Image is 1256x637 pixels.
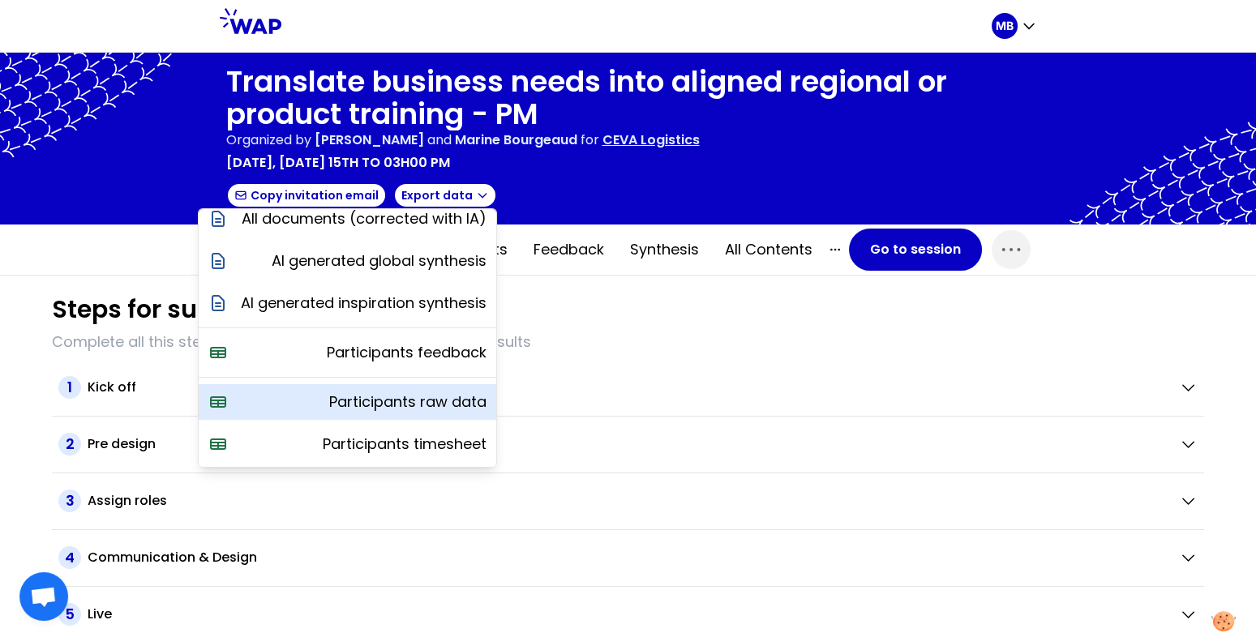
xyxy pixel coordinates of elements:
button: 2Pre design [58,433,1198,455]
span: 5 [58,603,81,626]
p: Organized by [226,130,311,150]
button: 1Kick off [58,376,1198,399]
button: Synthesis [617,225,712,274]
h1: Steps for success [52,295,268,324]
h2: Kick off [88,378,136,397]
p: All documents (corrected with IA) [242,207,487,230]
p: Participants timesheet [323,433,487,455]
span: 2 [58,433,81,455]
p: AI generated inspiration synthesis [241,292,487,314]
button: Feedback [521,225,617,274]
p: and [315,130,577,150]
button: MB [992,13,1037,39]
p: CEVA Logistics [602,130,700,150]
p: Participants feedback [327,341,487,364]
button: All contents [712,225,825,274]
button: 5Live [58,603,1198,626]
p: AI generated global synthesis [272,250,487,272]
h2: Communication & Design [88,548,257,567]
p: [DATE], [DATE] 15th to 03h00 pm [226,153,450,173]
button: Copy invitation email [226,182,387,208]
button: Export data [393,182,497,208]
button: Go to session [849,229,982,271]
span: 3 [58,490,81,512]
span: [PERSON_NAME] [315,130,424,149]
p: Participants raw data [329,391,487,413]
p: Complete all this steps before continue will give you better results [52,331,1204,353]
h1: Translate business needs into aligned regional or product training - PM [226,66,1031,130]
p: MB [996,18,1014,34]
h2: Live [88,605,112,624]
span: Marine Bourgeaud [455,130,577,149]
div: Ouvrir le chat [19,572,68,621]
button: 3Assign roles [58,490,1198,512]
h2: Assign roles [88,491,167,511]
span: 1 [58,376,81,399]
h2: Pre design [88,434,156,454]
p: for [581,130,599,150]
button: 4Communication & Design [58,546,1198,569]
span: 4 [58,546,81,569]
